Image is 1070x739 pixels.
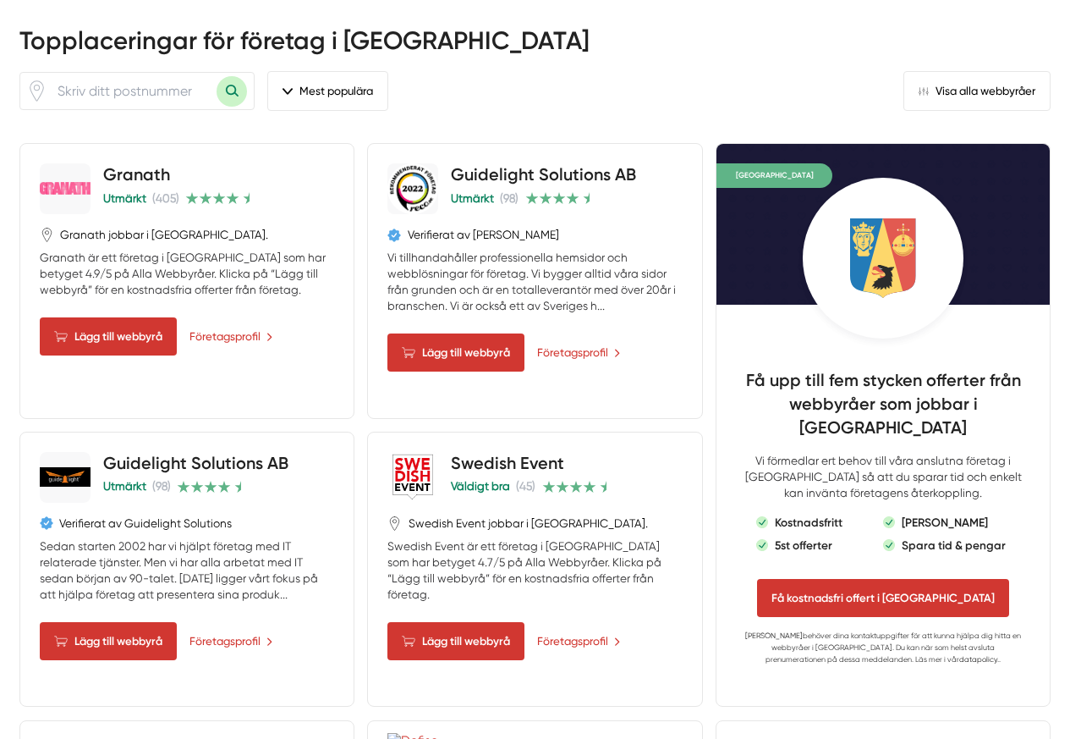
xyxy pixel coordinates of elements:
[40,317,177,356] : Lägg till webbyrå
[451,191,494,205] span: Utmärkt
[267,71,388,111] span: filter-section
[408,227,559,243] span: Verifierat av [PERSON_NAME]
[59,516,232,532] span: Verifierat av Guidelight Solutions
[19,24,1051,71] h2: Topplaceringar för företag i [GEOGRAPHIC_DATA]
[40,538,335,604] p: Sedan starten 2002 har vi hjälpt företag med IT relaterade tjänster. Men vi har alla arbetat med ...
[387,334,524,372] : Lägg till webbyrå
[103,191,146,205] span: Utmärkt
[451,479,510,493] span: Väldigt bra
[387,163,438,214] img: Guidelight Solutions AB logotyp
[537,344,621,361] a: Företagsprofil
[103,453,288,473] a: Guidelight Solutions AB
[902,515,988,531] p: [PERSON_NAME]
[189,328,273,345] a: Företagsprofil
[716,163,833,188] span: [GEOGRAPHIC_DATA]
[387,622,524,660] : Lägg till webbyrå
[903,71,1051,111] a: Visa alla webbyråer
[775,538,832,554] p: 5st offerter
[189,632,273,650] a: Företagsprofil
[742,630,1024,665] p: behöver dina kontaktuppgifter för att kunna hjälpa dig hitta en webbyråer i [GEOGRAPHIC_DATA]. Du...
[40,622,177,660] : Lägg till webbyrå
[40,467,91,487] img: Guidelight Solutions AB logotyp
[742,453,1024,501] p: Vi förmedlar ert behov till våra anslutna företag i [GEOGRAPHIC_DATA] så att du sparar tid och en...
[516,479,535,493] span: (45)
[26,80,47,102] svg: Pin / Karta
[742,369,1024,453] h4: Få upp till fem stycken offerter från webbyråer som jobbar i [GEOGRAPHIC_DATA]
[537,632,621,650] a: Företagsprofil
[745,631,803,640] a: [PERSON_NAME]
[451,164,636,185] a: Guidelight Solutions AB
[757,579,1009,617] span: Få kostnadsfri offert i Stockholms län
[902,538,1006,554] p: Spara tid & pengar
[40,228,54,242] svg: Pin / Karta
[152,479,171,493] span: (98)
[47,73,217,110] input: Skriv ditt postnummer
[409,516,648,532] span: Swedish Event jobbar i [GEOGRAPHIC_DATA].
[217,76,247,107] button: Sök med postnummer
[500,191,519,205] span: (98)
[451,453,564,473] a: Swedish Event
[267,71,388,111] button: Mest populära
[716,144,1050,305] img: Bakgrund för Stockholms län
[775,515,842,531] p: Kostnadsfritt
[103,479,146,493] span: Utmärkt
[40,250,335,298] p: Granath är ett företag i [GEOGRAPHIC_DATA] som har betyget 4.9/5 på Alla Webbyråer. Klicka på “Lä...
[152,191,179,205] span: (405)
[387,250,683,315] p: Vi tillhandahåller professionella hemsidor och webblösningar för företag. Vi bygger alltid våra s...
[40,182,91,195] img: Granath logotyp
[103,164,170,185] a: Granath
[387,538,683,604] p: Swedish Event är ett företag i [GEOGRAPHIC_DATA] som har betyget 4.7/5 på Alla Webbyråer. Klicka ...
[26,80,47,102] span: Klicka för att använda din position.
[387,516,402,531] svg: Pin / Karta
[387,451,438,503] img: Swedish Event logotyp
[60,227,268,243] span: Granath jobbar i [GEOGRAPHIC_DATA].
[959,655,999,664] a: datapolicy.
